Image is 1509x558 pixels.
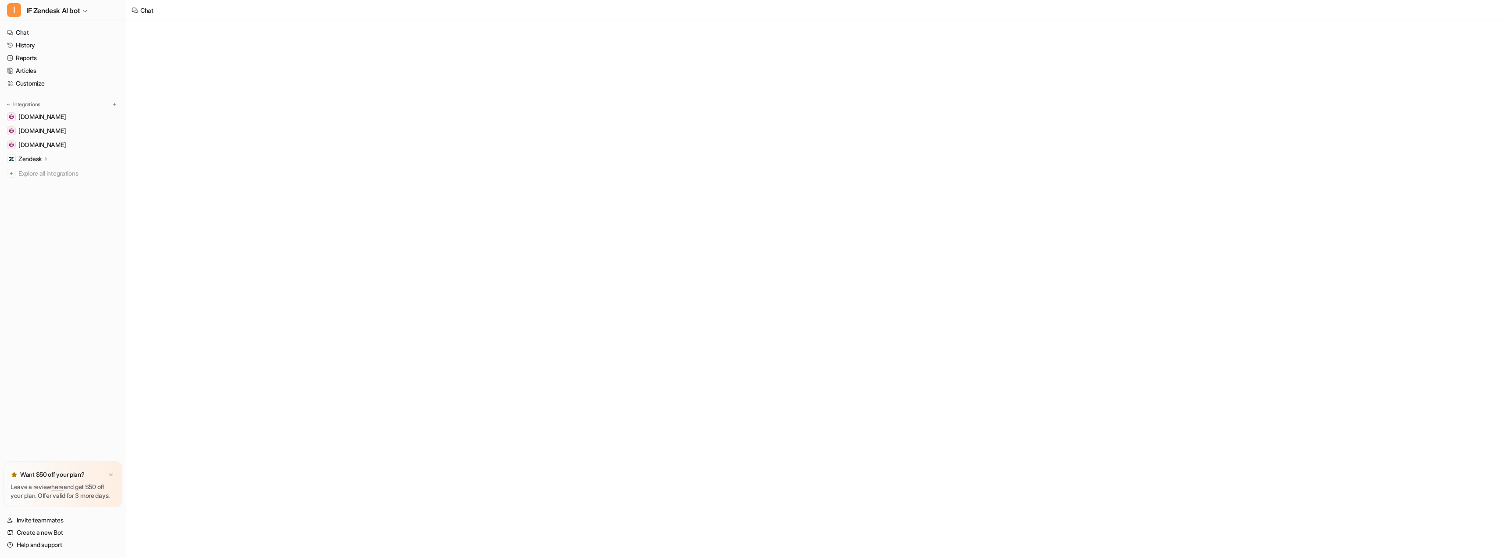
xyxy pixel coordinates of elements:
[4,167,122,180] a: Explore all integrations
[108,472,114,478] img: x
[4,26,122,39] a: Chat
[18,155,42,163] p: Zendesk
[4,526,122,539] a: Create a new Bot
[4,539,122,551] a: Help and support
[11,471,18,478] img: star
[5,101,11,108] img: expand menu
[4,514,122,526] a: Invite teammates
[9,128,14,133] img: hub.instantfunding.com
[9,142,14,148] img: webtrader.instantfunding.com
[18,166,119,180] span: Explore all integrations
[4,39,122,51] a: History
[4,52,122,64] a: Reports
[11,482,115,500] p: Leave a review and get $50 off your plan. Offer valid for 3 more days.
[51,483,64,490] a: here
[4,65,122,77] a: Articles
[9,114,14,119] img: instantfunding.com
[4,111,122,123] a: instantfunding.com[DOMAIN_NAME]
[7,3,21,17] span: I
[20,470,85,479] p: Want $50 off your plan?
[4,100,43,109] button: Integrations
[7,169,16,178] img: explore all integrations
[4,77,122,90] a: Customize
[4,125,122,137] a: hub.instantfunding.com[DOMAIN_NAME]
[13,101,40,108] p: Integrations
[18,140,66,149] span: [DOMAIN_NAME]
[140,6,154,15] div: Chat
[18,126,66,135] span: [DOMAIN_NAME]
[26,4,80,17] span: IF Zendesk AI bot
[18,112,66,121] span: [DOMAIN_NAME]
[4,139,122,151] a: webtrader.instantfunding.com[DOMAIN_NAME]
[111,101,118,108] img: menu_add.svg
[9,156,14,162] img: Zendesk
